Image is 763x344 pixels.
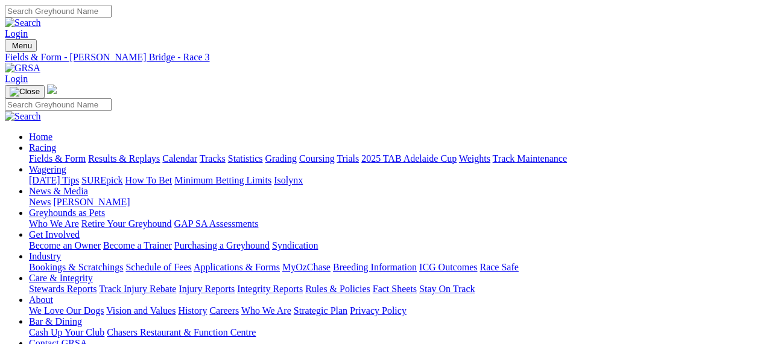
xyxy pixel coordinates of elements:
div: Wagering [29,175,758,186]
a: Tracks [200,153,226,164]
img: Close [10,87,40,97]
a: Results & Replays [88,153,160,164]
a: Stewards Reports [29,284,97,294]
a: Track Injury Rebate [99,284,176,294]
div: Industry [29,262,758,273]
a: Race Safe [480,262,518,272]
a: Login [5,28,28,39]
button: Toggle navigation [5,85,45,98]
input: Search [5,5,112,18]
a: Grading [265,153,297,164]
a: Fact Sheets [373,284,417,294]
div: About [29,305,758,316]
a: Retire Your Greyhound [81,218,172,229]
a: Injury Reports [179,284,235,294]
a: Privacy Policy [350,305,407,316]
a: Login [5,74,28,84]
a: Become a Trainer [103,240,172,250]
a: How To Bet [125,175,173,185]
img: Search [5,111,41,122]
a: [PERSON_NAME] [53,197,130,207]
a: Care & Integrity [29,273,93,283]
a: 2025 TAB Adelaide Cup [361,153,457,164]
a: Trials [337,153,359,164]
img: GRSA [5,63,40,74]
a: Minimum Betting Limits [174,175,271,185]
a: [DATE] Tips [29,175,79,185]
div: Racing [29,153,758,164]
a: News & Media [29,186,88,196]
a: Vision and Values [106,305,176,316]
a: Racing [29,142,56,153]
a: Rules & Policies [305,284,370,294]
a: About [29,295,53,305]
a: Fields & Form [29,153,86,164]
a: GAP SA Assessments [174,218,259,229]
img: Search [5,18,41,28]
span: Menu [12,41,32,50]
a: Stay On Track [419,284,475,294]
div: Care & Integrity [29,284,758,295]
a: Home [29,132,52,142]
a: Weights [459,153,490,164]
div: News & Media [29,197,758,208]
a: Statistics [228,153,263,164]
div: Get Involved [29,240,758,251]
a: Get Involved [29,229,80,240]
a: Careers [209,305,239,316]
a: Track Maintenance [493,153,567,164]
a: Who We Are [29,218,79,229]
a: History [178,305,207,316]
input: Search [5,98,112,111]
a: Calendar [162,153,197,164]
a: Purchasing a Greyhound [174,240,270,250]
img: logo-grsa-white.png [47,84,57,94]
a: Who We Are [241,305,291,316]
a: News [29,197,51,207]
a: MyOzChase [282,262,331,272]
a: Breeding Information [333,262,417,272]
a: SUREpick [81,175,122,185]
a: Coursing [299,153,335,164]
a: ICG Outcomes [419,262,477,272]
a: Greyhounds as Pets [29,208,105,218]
a: Bar & Dining [29,316,82,326]
a: Syndication [272,240,318,250]
a: Isolynx [274,175,303,185]
a: Fields & Form - [PERSON_NAME] Bridge - Race 3 [5,52,758,63]
a: Applications & Forms [194,262,280,272]
a: Bookings & Scratchings [29,262,123,272]
div: Greyhounds as Pets [29,218,758,229]
a: Strategic Plan [294,305,347,316]
div: Bar & Dining [29,327,758,338]
a: Cash Up Your Club [29,327,104,337]
a: Integrity Reports [237,284,303,294]
a: We Love Our Dogs [29,305,104,316]
button: Toggle navigation [5,39,37,52]
a: Schedule of Fees [125,262,191,272]
a: Industry [29,251,61,261]
a: Chasers Restaurant & Function Centre [107,327,256,337]
a: Become an Owner [29,240,101,250]
a: Wagering [29,164,66,174]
